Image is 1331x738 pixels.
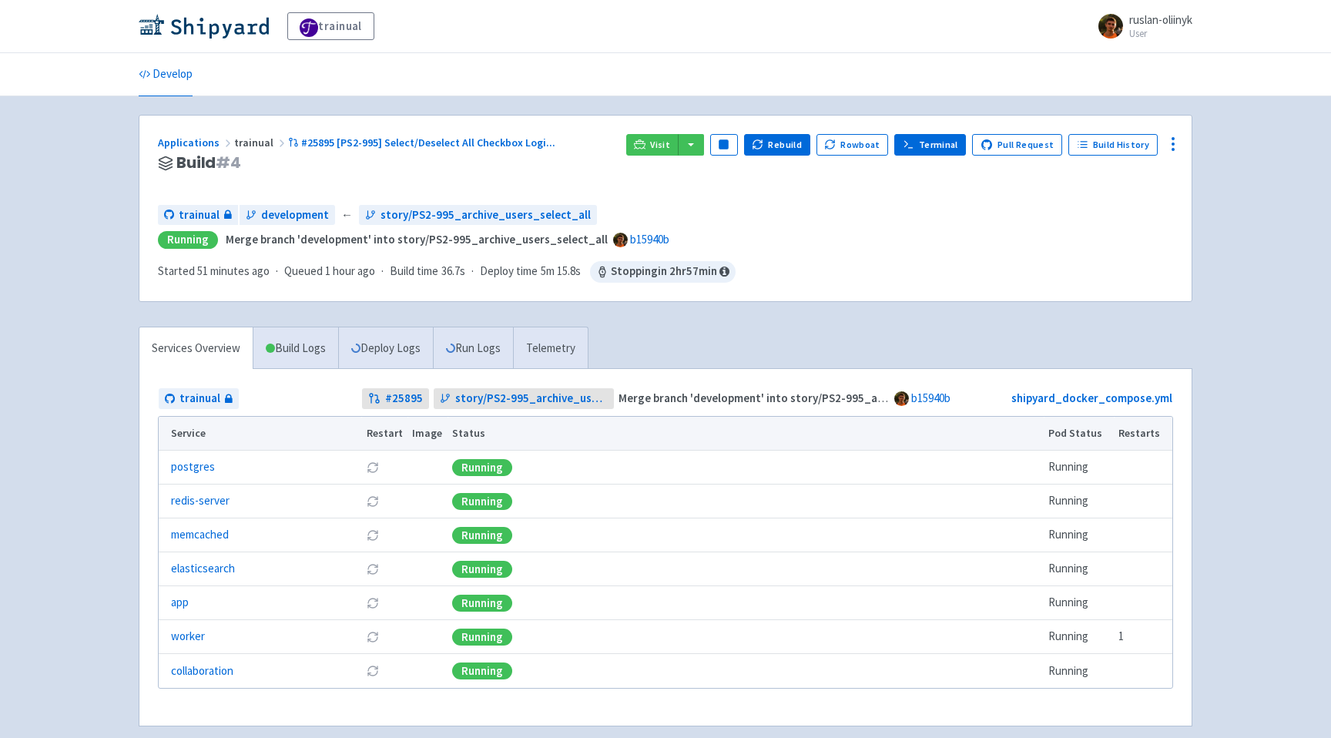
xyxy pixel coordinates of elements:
a: b15940b [911,391,950,405]
td: Running [1044,586,1114,620]
td: Running [1044,552,1114,586]
a: redis-server [171,492,230,510]
a: #25895 [362,388,429,409]
a: Applications [158,136,234,149]
a: memcached [171,526,229,544]
td: 1 [1114,620,1172,654]
div: Running [452,527,512,544]
th: Image [407,417,448,451]
td: Running [1044,485,1114,518]
th: Status [448,417,1044,451]
a: Telemetry [513,327,588,370]
a: Services Overview [139,327,253,370]
span: Stopping in 2 hr 57 min [590,261,736,283]
a: Deploy Logs [338,327,433,370]
button: Restart pod [367,529,379,542]
div: Running [452,595,512,612]
a: Build Logs [253,327,338,370]
a: story/PS2-995_archive_users_select_all [434,388,615,409]
a: Run Logs [433,327,513,370]
time: 51 minutes ago [197,263,270,278]
button: Rebuild [744,134,810,156]
th: Restart [361,417,407,451]
a: collaboration [171,663,233,680]
th: Restarts [1114,417,1172,451]
a: Pull Request [972,134,1062,156]
small: User [1129,29,1192,39]
strong: Merge branch 'development' into story/PS2-995_archive_users_select_all [226,232,608,247]
span: trainual [234,136,288,149]
span: development [261,206,329,224]
td: Running [1044,518,1114,552]
button: Rowboat [816,134,889,156]
strong: # 25895 [385,390,423,408]
button: Restart pod [367,631,379,643]
button: Restart pod [367,597,379,609]
a: trainual [158,205,238,226]
a: ruslan-oliinyk User [1089,14,1192,39]
button: Restart pod [367,461,379,474]
a: #25895 [PS2-995] Select/Deselect All Checkbox Logi... [288,136,558,149]
span: trainual [179,390,220,408]
span: story/PS2-995_archive_users_select_all [455,390,609,408]
a: postgres [171,458,215,476]
span: Started [158,263,270,278]
span: Deploy time [480,263,538,280]
td: Running [1044,654,1114,688]
a: Build History [1068,134,1158,156]
a: trainual [287,12,374,40]
div: Running [452,459,512,476]
a: worker [171,628,205,646]
th: Service [159,417,361,451]
a: trainual [159,388,239,409]
div: Running [452,561,512,578]
a: Visit [626,134,679,156]
div: Running [452,663,512,679]
span: trainual [179,206,220,224]
td: Running [1044,620,1114,654]
span: Queued [284,263,375,278]
button: Restart pod [367,563,379,575]
strong: Merge branch 'development' into story/PS2-995_archive_users_select_all [619,391,1001,405]
span: 36.7s [441,263,465,280]
span: ruslan-oliinyk [1129,12,1192,27]
a: app [171,594,189,612]
a: Terminal [894,134,966,156]
span: # 4 [216,152,241,173]
a: b15940b [630,232,669,247]
span: 5m 15.8s [541,263,581,280]
a: story/PS2-995_archive_users_select_all [359,205,597,226]
button: Pause [710,134,738,156]
a: elasticsearch [171,560,235,578]
time: 1 hour ago [325,263,375,278]
span: Build time [390,263,438,280]
div: · · · [158,261,736,283]
span: #25895 [PS2-995] Select/Deselect All Checkbox Logi ... [301,136,555,149]
div: Running [452,493,512,510]
a: shipyard_docker_compose.yml [1011,391,1172,405]
th: Pod Status [1044,417,1114,451]
span: Visit [650,139,670,151]
span: story/PS2-995_archive_users_select_all [381,206,591,224]
img: Shipyard logo [139,14,269,39]
div: Running [452,629,512,646]
button: Restart pod [367,495,379,508]
span: Build [176,154,241,172]
div: Running [158,231,218,249]
td: Running [1044,451,1114,485]
a: development [240,205,335,226]
span: ← [341,206,353,224]
a: Develop [139,53,193,96]
button: Restart pod [367,665,379,677]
